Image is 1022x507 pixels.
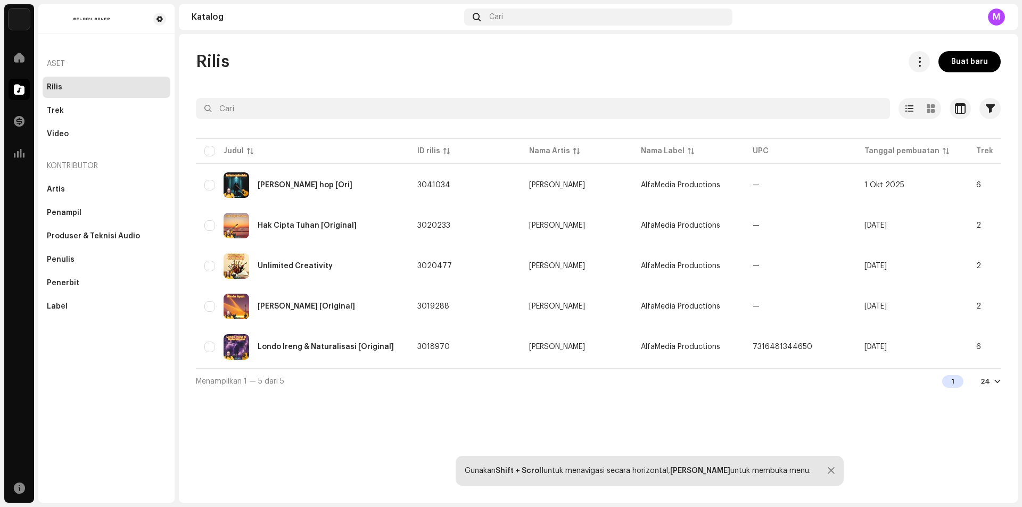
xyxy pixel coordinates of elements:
re-m-nav-item: Penerbit [43,272,170,294]
div: Trek [47,106,64,115]
button: Buat baru [938,51,1001,72]
span: AlfaMedia Productions [641,303,720,310]
div: Nama Artis [529,146,570,156]
span: 3020233 [417,222,450,229]
span: — [753,262,760,270]
span: Kun Alfa [529,222,624,229]
div: Nama Label [641,146,685,156]
span: 3018970 [417,343,450,351]
span: Rilis [196,51,229,72]
re-m-nav-item: Trek [43,100,170,121]
span: 28 Sep 2025 [864,343,887,351]
img: 3877f59a-0b85-4eda-b4a0-27384392ad91 [224,253,249,279]
span: 30 Sep 2025 [864,222,887,229]
span: Kun Alfa [529,262,624,270]
div: Rilis [47,83,62,92]
strong: Shift + Scroll [496,467,543,475]
span: — [753,222,760,229]
span: 7316481344650 [753,343,812,351]
div: [PERSON_NAME] [529,303,585,310]
div: Hak Cipta Tuhan [Original] [258,222,357,229]
span: 30 Sep 2025 [864,262,887,270]
div: 1 [942,375,963,388]
re-m-nav-item: Penampil [43,202,170,223]
input: Cari [196,98,890,119]
div: Produser & Teknisi Audio [47,232,140,240]
div: [PERSON_NAME] [529,181,585,189]
div: Katalog [192,13,460,21]
div: Unlimited Creativity [258,262,333,270]
div: [PERSON_NAME] [529,222,585,229]
div: Artis [47,185,65,194]
span: 3020477 [417,262,452,270]
strong: [PERSON_NAME] [670,467,730,475]
div: Penampil [47,209,81,217]
div: [PERSON_NAME] [529,343,585,351]
span: 3019288 [417,303,449,310]
span: Kun Alfa [529,303,624,310]
span: 3041034 [417,181,450,189]
span: Buat baru [951,51,988,72]
img: a182cab1-7bb9-472b-9ee2-d6c084412df4 [224,172,249,198]
span: Kun Alfa [529,343,624,351]
div: 24 [980,377,990,386]
span: AlfaMedia Productions [641,343,720,351]
span: 29 Sep 2025 [864,303,887,310]
div: [PERSON_NAME] [529,262,585,270]
re-m-nav-item: Produser & Teknisi Audio [43,226,170,247]
img: 34f81ff7-2202-4073-8c5d-62963ce809f3 [9,9,30,30]
div: Rindu Ayah [Original] [258,303,355,310]
re-m-nav-item: Video [43,123,170,145]
span: AlfaMedia Productions [641,181,720,189]
div: Londo Ireng & Naturalisasi [Original] [258,343,394,351]
re-a-nav-header: Kontributor [43,153,170,179]
div: Penerbit [47,279,79,287]
re-m-nav-item: Rilis [43,77,170,98]
img: f53b77a7-086d-4b54-95e7-b0bcfcf2d566 [224,213,249,238]
span: Menampilkan 1 — 5 dari 5 [196,378,284,385]
div: Tanggal pembuatan [864,146,939,156]
img: 243be06d-bc18-425e-b976-d85ce63e4d71 [224,294,249,319]
span: — [753,303,760,310]
div: Bela Walisanga hop [Ori] [258,181,352,189]
span: AlfaMedia Productions [641,262,720,270]
span: — [753,181,760,189]
span: 1 Okt 2025 [864,181,904,189]
div: M [988,9,1005,26]
div: Judul [224,146,244,156]
div: Penulis [47,255,75,264]
div: Label [47,302,68,311]
re-m-nav-item: Penulis [43,249,170,270]
re-m-nav-item: Label [43,296,170,317]
re-m-nav-item: Artis [43,179,170,200]
div: Gunakan untuk menavigasi secara horizontal, untuk membuka menu. [465,467,811,475]
re-a-nav-header: Aset [43,51,170,77]
img: d0b6d01d-f046-4c7f-8f9f-7c08d1ef187e [224,334,249,360]
span: Cari [489,13,503,21]
img: dd1629f2-61db-4bea-83cc-ae53c4a0e3a5 [47,13,136,26]
span: Kun Alfa [529,181,624,189]
span: AlfaMedia Productions [641,222,720,229]
div: ID rilis [417,146,440,156]
div: Video [47,130,69,138]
